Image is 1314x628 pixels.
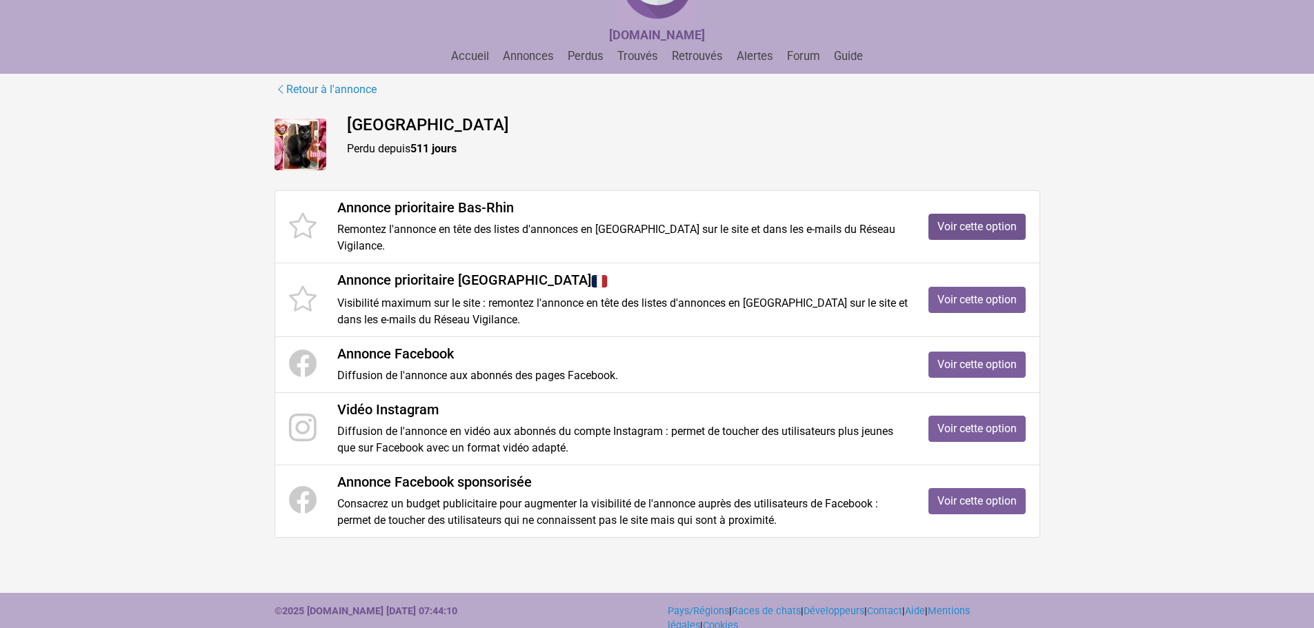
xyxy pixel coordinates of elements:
[928,214,1026,240] a: Voir cette option
[732,605,801,617] a: Races de chats
[347,141,1040,157] p: Perdu depuis
[828,50,868,63] a: Guide
[928,488,1026,514] a: Voir cette option
[905,605,925,617] a: Aide
[562,50,609,63] a: Perdus
[337,423,908,456] p: Diffusion de l'annonce en vidéo aux abonnés du compte Instagram : permet de toucher des utilisate...
[609,28,705,42] strong: [DOMAIN_NAME]
[612,50,664,63] a: Trouvés
[731,50,779,63] a: Alertes
[337,295,908,328] p: Visibilité maximum sur le site : remontez l'annonce en tête des listes d'annonces en [GEOGRAPHIC_...
[275,605,457,617] strong: ©2025 [DOMAIN_NAME] [DATE] 07:44:10
[410,142,457,155] strong: 511 jours
[337,199,908,216] h4: Annonce prioritaire Bas-Rhin
[497,50,559,63] a: Annonces
[928,352,1026,378] a: Voir cette option
[347,115,1040,135] h4: [GEOGRAPHIC_DATA]
[928,287,1026,313] a: Voir cette option
[275,81,377,99] a: Retour à l'annonce
[928,416,1026,442] a: Voir cette option
[867,605,902,617] a: Contact
[446,50,495,63] a: Accueil
[337,496,908,529] p: Consacrez un budget publicitaire pour augmenter la visibilité de l'annonce auprès des utilisateur...
[337,345,908,362] h4: Annonce Facebook
[804,605,864,617] a: Développeurs
[591,273,608,290] img: France
[337,221,908,254] p: Remontez l'annonce en tête des listes d'annonces en [GEOGRAPHIC_DATA] sur le site et dans les e-m...
[337,367,908,384] p: Diffusion de l'annonce aux abonnés des pages Facebook.
[668,605,729,617] a: Pays/Régions
[666,50,728,63] a: Retrouvés
[337,272,908,290] h4: Annonce prioritaire [GEOGRAPHIC_DATA]
[782,50,826,63] a: Forum
[337,474,908,490] h4: Annonce Facebook sponsorisée
[609,29,705,42] a: [DOMAIN_NAME]
[337,401,908,418] h4: Vidéo Instagram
